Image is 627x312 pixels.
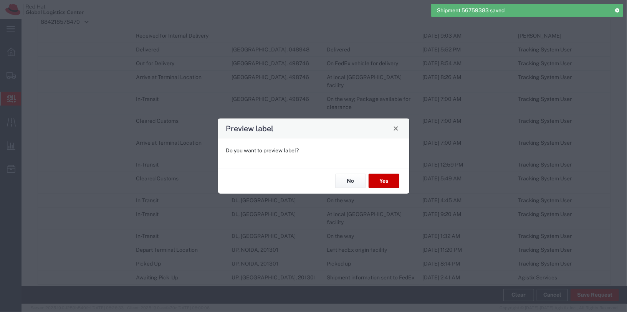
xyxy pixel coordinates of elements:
button: Yes [369,174,399,188]
button: Close [390,123,401,134]
p: Do you want to preview label? [226,146,401,154]
button: No [335,174,366,188]
span: Shipment 56759383 saved [437,7,505,15]
h4: Preview label [226,123,273,134]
